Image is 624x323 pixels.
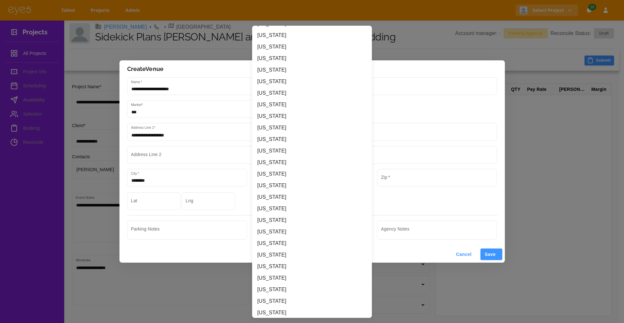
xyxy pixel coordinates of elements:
[252,145,372,157] li: [US_STATE]
[252,168,372,180] li: [US_STATE]
[252,87,372,99] li: [US_STATE]
[252,134,372,145] li: [US_STATE]
[252,76,372,87] li: [US_STATE]
[252,41,372,53] li: [US_STATE]
[252,203,372,214] li: [US_STATE]
[252,157,372,168] li: [US_STATE]
[252,226,372,238] li: [US_STATE]
[252,307,372,319] li: [US_STATE]
[252,191,372,203] li: [US_STATE]
[252,122,372,134] li: [US_STATE]
[252,110,372,122] li: [US_STATE]
[252,261,372,272] li: [US_STATE]
[252,53,372,64] li: [US_STATE]
[252,99,372,110] li: [US_STATE]
[252,284,372,295] li: [US_STATE]
[252,180,372,191] li: [US_STATE]
[252,214,372,226] li: [US_STATE]
[252,30,372,41] li: [US_STATE]
[252,64,372,76] li: [US_STATE]
[252,249,372,261] li: [US_STATE]
[252,295,372,307] li: [US_STATE]
[252,238,372,249] li: [US_STATE]
[252,272,372,284] li: [US_STATE]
